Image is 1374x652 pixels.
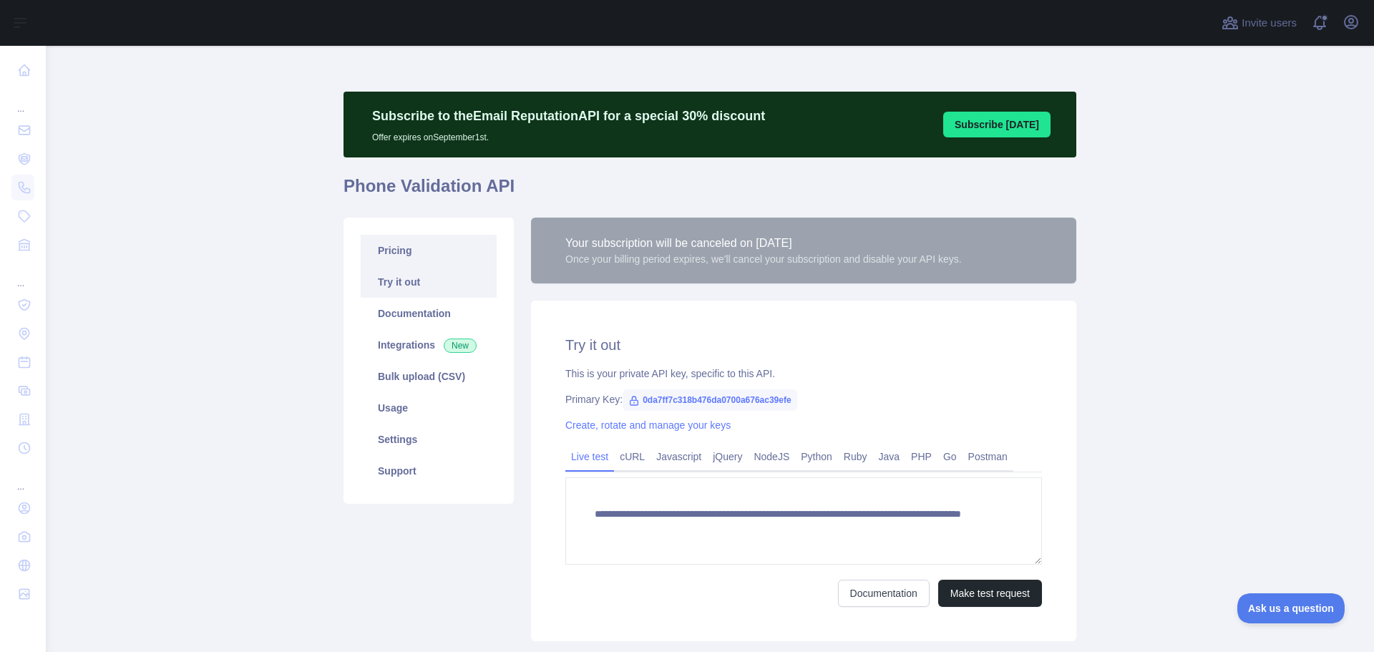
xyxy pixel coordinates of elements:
div: Your subscription will be canceled on [DATE] [565,235,962,252]
button: Subscribe [DATE] [943,112,1051,137]
h2: Try it out [565,335,1042,355]
a: PHP [905,445,937,468]
span: New [444,339,477,353]
button: Make test request [938,580,1042,607]
div: ... [11,261,34,289]
a: Support [361,455,497,487]
a: Create, rotate and manage your keys [565,419,731,431]
a: Integrations New [361,329,497,361]
a: Usage [361,392,497,424]
a: Bulk upload (CSV) [361,361,497,392]
a: Documentation [838,580,930,607]
a: Ruby [838,445,873,468]
a: Go [937,445,963,468]
span: Invite users [1242,15,1297,31]
a: Documentation [361,298,497,329]
p: Subscribe to the Email Reputation API for a special 30 % discount [372,106,765,126]
a: Pricing [361,235,497,266]
p: Offer expires on September 1st. [372,126,765,143]
a: Java [873,445,906,468]
div: Primary Key: [565,392,1042,407]
div: ... [11,464,34,492]
a: Javascript [651,445,707,468]
a: NodeJS [748,445,795,468]
div: This is your private API key, specific to this API. [565,366,1042,381]
div: Once your billing period expires, we'll cancel your subscription and disable your API keys. [565,252,962,266]
a: Live test [565,445,614,468]
a: jQuery [707,445,748,468]
a: Python [795,445,838,468]
a: Postman [963,445,1013,468]
a: Settings [361,424,497,455]
iframe: Toggle Customer Support [1237,593,1345,623]
span: 0da7ff7c318b476da0700a676ac39efe [623,389,797,411]
h1: Phone Validation API [343,175,1076,209]
a: cURL [614,445,651,468]
a: Try it out [361,266,497,298]
button: Invite users [1219,11,1300,34]
div: ... [11,86,34,115]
